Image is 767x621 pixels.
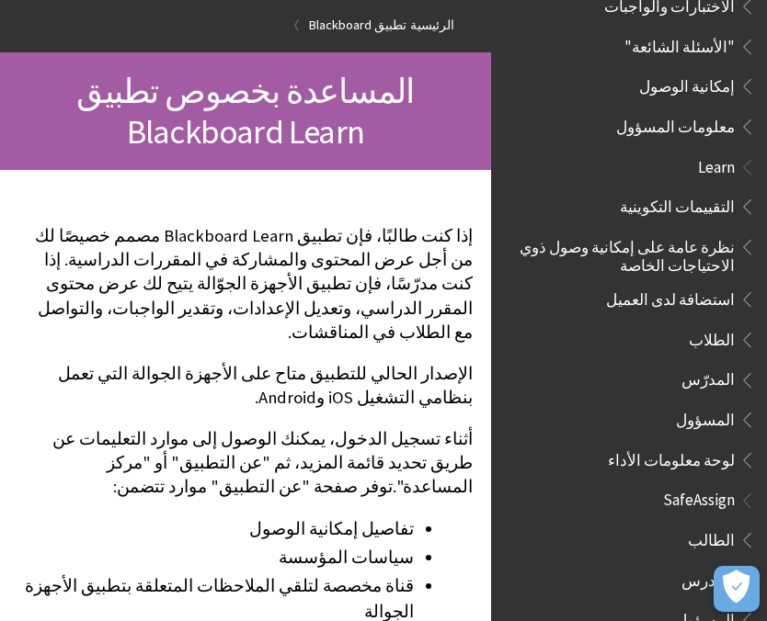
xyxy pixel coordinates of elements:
[698,152,735,176] span: Learn
[18,362,473,410] p: الإصدار الحالي للتطبيق متاح على الأجهزة الجوالة التي تعمل بنظامي التشغيل iOS وAndroid.
[676,404,735,429] span: المسؤول
[606,284,735,309] span: استضافة لدى العميل
[309,14,406,37] a: تطبيق Blackboard
[513,231,735,275] span: نظرة عامة على إمكانية وصول ذوي الاحتياجات الخاصة
[410,14,454,37] a: الرئيسية
[681,365,735,390] span: المدرّس
[688,525,735,549] span: الطالب
[714,566,760,612] button: فتح التفضيلات
[616,111,735,136] span: معلومات المسؤول
[76,70,414,152] span: المساعدة بخصوص تطبيق Blackboard Learn
[689,324,735,349] span: الطلاب
[624,31,735,56] span: "الأسئلة الشائعة"
[608,445,735,469] span: لوحة معلومات الأداء
[18,545,414,570] li: سياسات المؤسسة
[18,516,414,542] li: تفاصيل إمكانية الوصول
[681,565,735,590] span: المدرس
[18,427,473,500] p: أثناء تسجيل الدخول، يمكنك الوصول إلى موارد التعليمات عن طريق تحديد قائمة المزيد، ثم "عن التطبيق" ...
[663,485,735,510] span: SafeAssign
[620,191,735,216] span: التقييمات التكوينية
[18,224,473,344] p: إذا كنت طالبًا، فإن تطبيق Blackboard Learn مصمم خصيصًا لك من أجل عرض المحتوى والمشاركة في المقررا...
[502,152,756,476] nav: Book outline for Blackboard Learn Help
[639,71,735,96] span: إمكانية الوصول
